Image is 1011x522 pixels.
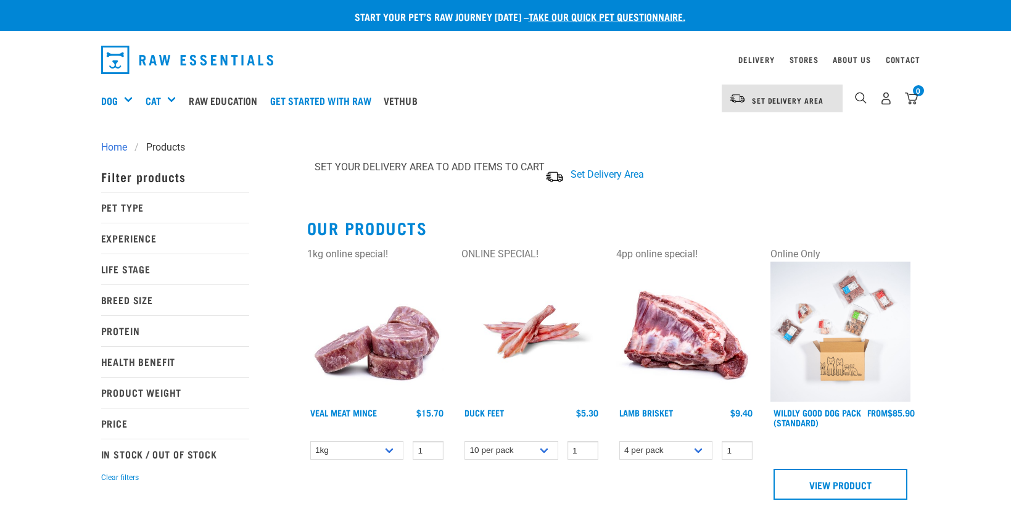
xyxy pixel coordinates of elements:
[867,410,888,415] span: FROM
[905,92,918,105] img: home-icon@2x.png
[461,262,601,402] img: Raw Essentials Duck Feet Raw Meaty Bones For Dogs
[529,14,685,19] a: take our quick pet questionnaire.
[913,85,924,96] div: 0
[307,247,447,262] div: 1kg online special!
[774,410,861,425] a: Wildly Good Dog Pack (Standard)
[267,76,381,125] a: Get started with Raw
[101,140,134,155] a: Home
[101,140,910,155] nav: breadcrumbs
[616,262,756,402] img: 1240 Lamb Brisket Pieces 01
[886,57,920,62] a: Contact
[416,408,444,418] div: $15.70
[307,218,910,238] h2: Our Products
[101,439,249,470] p: In Stock / Out Of Stock
[315,160,545,175] p: SET YOUR DELIVERY AREA TO ADD ITEMS TO CART
[310,410,377,415] a: Veal Meat Mince
[461,247,601,262] div: ONLINE SPECIAL!
[752,98,823,102] span: Set Delivery Area
[464,410,504,415] a: Duck Feet
[381,76,427,125] a: Vethub
[186,76,266,125] a: Raw Education
[722,441,753,460] input: 1
[146,93,161,108] a: Cat
[770,262,910,402] img: Dog 0 2sec
[101,315,249,346] p: Protein
[101,140,127,155] span: Home
[101,46,274,74] img: Raw Essentials Logo
[738,57,774,62] a: Delivery
[867,408,915,418] div: $85.90
[413,441,444,460] input: 1
[770,247,910,262] div: Online Only
[576,408,598,418] div: $5.30
[101,284,249,315] p: Breed Size
[774,469,907,500] a: View Product
[880,92,893,105] img: user.png
[855,92,867,104] img: home-icon-1@2x.png
[729,93,746,104] img: van-moving.png
[101,408,249,439] p: Price
[616,247,756,262] div: 4pp online special!
[101,472,139,483] button: Clear filters
[567,441,598,460] input: 1
[730,408,753,418] div: $9.40
[571,168,644,180] span: Set Delivery Area
[91,41,920,79] nav: dropdown navigation
[101,192,249,223] p: Pet Type
[790,57,819,62] a: Stores
[101,161,249,192] p: Filter products
[101,377,249,408] p: Product Weight
[619,410,673,415] a: Lamb Brisket
[833,57,870,62] a: About Us
[101,346,249,377] p: Health Benefit
[101,93,118,108] a: Dog
[101,254,249,284] p: Life Stage
[101,223,249,254] p: Experience
[307,262,447,402] img: 1160 Veal Meat Mince Medallions 01
[545,170,564,183] img: van-moving.png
